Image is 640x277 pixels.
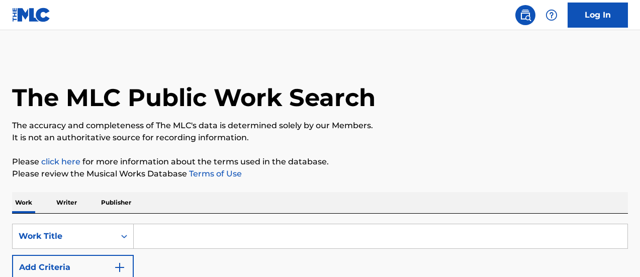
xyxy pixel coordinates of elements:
[19,230,109,242] div: Work Title
[12,120,628,132] p: The accuracy and completeness of The MLC's data is determined solely by our Members.
[12,132,628,144] p: It is not an authoritative source for recording information.
[515,5,535,25] a: Public Search
[53,192,80,213] p: Writer
[98,192,134,213] p: Publisher
[590,229,640,277] iframe: Chat Widget
[568,3,628,28] a: Log In
[545,9,558,21] img: help
[12,156,628,168] p: Please for more information about the terms used in the database.
[12,82,376,113] h1: The MLC Public Work Search
[12,168,628,180] p: Please review the Musical Works Database
[12,192,35,213] p: Work
[541,5,562,25] div: Help
[12,8,51,22] img: MLC Logo
[519,9,531,21] img: search
[41,157,80,166] a: click here
[187,169,242,178] a: Terms of Use
[114,261,126,273] img: 9d2ae6d4665cec9f34b9.svg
